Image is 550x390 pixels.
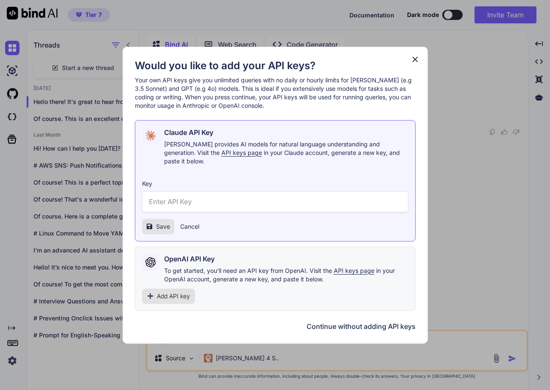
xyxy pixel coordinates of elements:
span: API keys page [334,267,374,274]
p: To get started, you'll need an API key from OpenAI. Visit the in your OpenAI account, generate a ... [164,267,408,283]
h1: Would you like to add your API keys? [135,59,416,73]
span: Add API key [157,292,190,300]
button: Continue without adding API keys [307,321,416,331]
h2: Claude API Key [164,127,213,137]
p: [PERSON_NAME] provides AI models for natural language understanding and generation. Visit the in ... [164,140,408,166]
h2: OpenAI API Key [164,254,215,264]
button: Save [142,219,174,234]
p: Your own API keys give you unlimited queries with no daily or hourly limits for [PERSON_NAME] (e.... [135,76,416,110]
input: Enter API Key [142,191,408,212]
span: API keys page [221,149,262,156]
span: Save [156,222,170,231]
h3: Key [142,180,408,188]
button: Cancel [180,222,199,231]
